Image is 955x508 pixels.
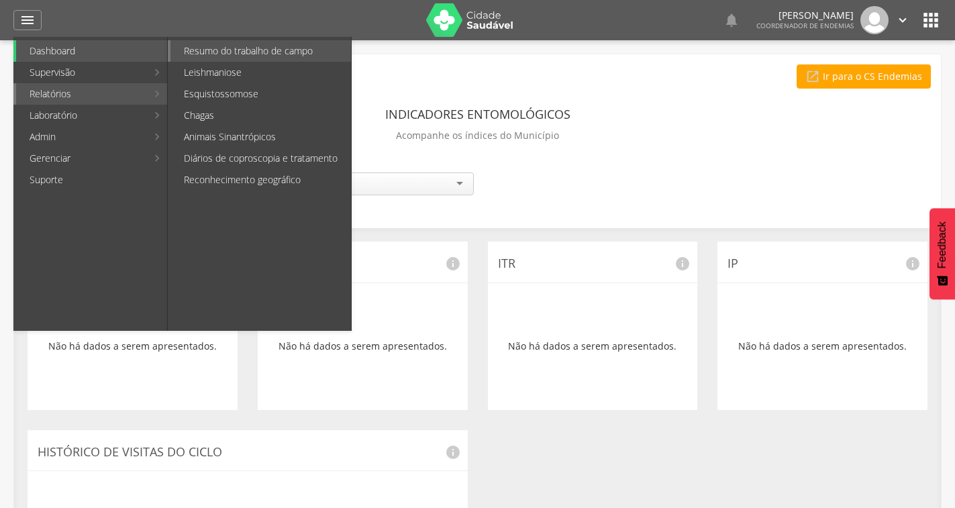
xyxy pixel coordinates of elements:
[445,444,461,460] i: info
[895,6,910,34] a: 
[268,293,458,400] div: Não há dados a serem apresentados.
[445,256,461,272] i: info
[16,62,147,83] a: Supervisão
[727,255,917,272] p: IP
[268,255,458,272] p: IRP
[385,102,570,126] header: Indicadores Entomológicos
[936,221,948,268] span: Feedback
[723,6,740,34] a: 
[16,40,167,62] a: Dashboard
[170,105,351,126] a: Chagas
[756,21,854,30] span: Coordenador de Endemias
[16,148,147,169] a: Gerenciar
[38,293,228,400] div: Não há dados a serem apresentados.
[895,13,910,28] i: 
[170,169,351,191] a: Reconhecimento geográfico
[16,169,167,191] a: Suporte
[674,256,691,272] i: info
[170,148,351,169] a: Diários de coproscopia e tratamento
[170,83,351,105] a: Esquistossomose
[16,126,147,148] a: Admin
[498,293,688,400] div: Não há dados a serem apresentados.
[396,126,559,145] p: Acompanhe os índices do Município
[797,64,931,89] a: Ir para o CS Endemias
[727,293,917,400] div: Não há dados a serem apresentados.
[170,40,351,62] a: Resumo do trabalho de campo
[38,444,458,461] p: Histórico de Visitas do Ciclo
[723,12,740,28] i: 
[170,62,351,83] a: Leishmaniose
[19,12,36,28] i: 
[905,256,921,272] i: info
[16,105,147,126] a: Laboratório
[920,9,942,31] i: 
[170,126,351,148] a: Animais Sinantrópicos
[929,208,955,299] button: Feedback - Mostrar pesquisa
[498,255,688,272] p: ITR
[805,69,820,84] i: 
[16,83,147,105] a: Relatórios
[13,10,42,30] a: 
[756,11,854,20] p: [PERSON_NAME]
